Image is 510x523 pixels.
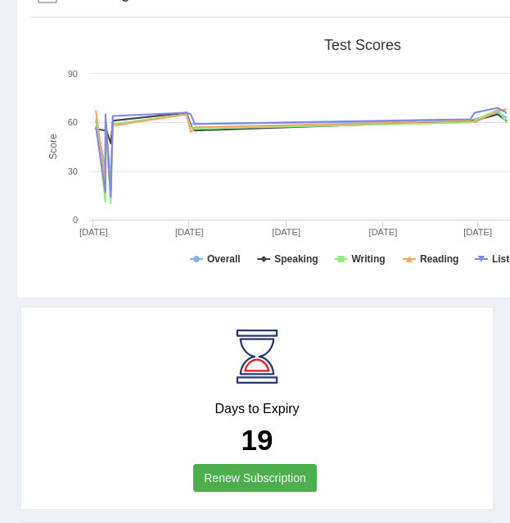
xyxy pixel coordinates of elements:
[73,215,78,225] text: 0
[241,424,273,456] b: 19
[79,227,108,237] tspan: [DATE]
[274,253,318,265] tspan: Speaking
[272,227,300,237] tspan: [DATE]
[207,253,241,265] tspan: Overall
[193,464,317,492] a: Renew Subscription
[463,227,492,237] tspan: [DATE]
[68,69,78,79] text: 90
[351,253,385,265] tspan: Writing
[39,402,475,416] h4: Days to Expiry
[420,253,458,265] tspan: Reading
[68,117,78,127] text: 60
[47,134,59,160] tspan: Score
[68,166,78,176] text: 30
[369,227,398,237] tspan: [DATE]
[324,37,401,53] tspan: Test scores
[175,227,204,237] tspan: [DATE]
